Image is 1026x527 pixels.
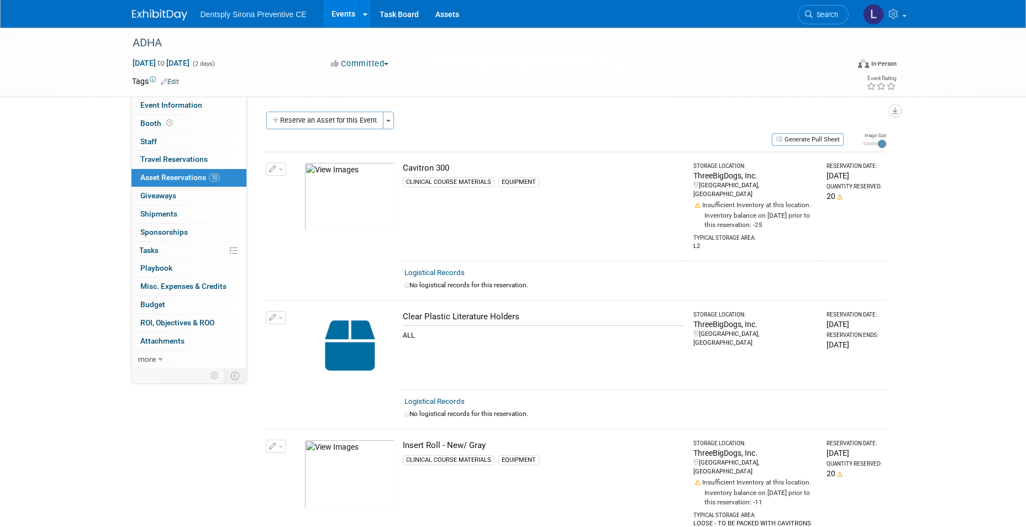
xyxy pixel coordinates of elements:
div: CLINICAL COURSE MATERIALS [403,455,494,465]
div: Reservation Date: [827,311,881,319]
td: Tags [132,76,179,87]
a: Shipments [131,205,246,223]
div: [GEOGRAPHIC_DATA], [GEOGRAPHIC_DATA] [693,330,817,347]
div: Inventory balance on [DATE] prior to this reservation: -25 [693,210,817,230]
span: Dentsply Sirona Preventive CE [201,10,307,19]
span: 10 [209,173,220,182]
span: (2 days) [192,60,215,67]
a: ROI, Objectives & ROO [131,314,246,332]
a: Attachments [131,333,246,350]
div: Insufficient Inventory at this location. [693,199,817,210]
div: [DATE] [827,319,881,330]
span: [DATE] [DATE] [132,58,190,68]
div: Typical Storage Area: [693,507,817,519]
a: Edit [161,78,179,86]
button: Reserve an Asset for this Event [266,112,383,129]
img: ExhibitDay [132,9,187,20]
a: Staff [131,133,246,151]
div: In-Person [871,60,897,68]
a: Logistical Records [404,397,465,405]
span: Staff [140,137,157,146]
div: Reservation Ends: [827,331,881,339]
img: Lindsey Stutz [863,4,884,25]
button: Committed [327,58,393,70]
span: more [138,355,156,363]
span: Shipments [140,209,177,218]
span: to [156,59,166,67]
span: Sponsorships [140,228,188,236]
div: Clear Plastic Literature Holders [403,311,683,323]
button: Generate Pull Sheet [772,133,844,146]
div: Insert Roll - New/ Gray [403,440,683,451]
span: Travel Reservations [140,155,208,164]
span: Search [813,10,838,19]
div: [DATE] [827,447,881,459]
td: Toggle Event Tabs [224,368,246,383]
span: Misc. Expenses & Credits [140,282,227,291]
div: [GEOGRAPHIC_DATA], [GEOGRAPHIC_DATA] [693,459,817,476]
a: Tasks [131,242,246,260]
div: Quantity Reserved: [827,460,881,468]
span: Playbook [140,263,172,272]
img: View Images [304,162,396,231]
a: more [131,351,246,368]
a: Travel Reservations [131,151,246,168]
img: Format-Inperson.png [858,59,869,68]
div: Typical Storage Area: [693,230,817,242]
div: Cavitron 300 [403,162,683,174]
div: [DATE] [827,339,881,350]
span: Asset Reservations [140,173,220,182]
img: Capital-Asset-Icon-2.png [304,311,396,380]
img: View Images [304,440,396,509]
div: Reservation Date: [827,440,881,447]
div: Reservation Date: [827,162,881,170]
div: Event Format [783,57,897,74]
span: Event Information [140,101,202,109]
div: ThreeBigDogs, Inc. [693,319,817,330]
span: Giveaways [140,191,176,200]
span: Attachments [140,336,185,345]
a: Misc. Expenses & Credits [131,278,246,296]
div: ThreeBigDogs, Inc. [693,447,817,459]
div: EQUIPMENT [498,177,539,187]
td: Personalize Event Tab Strip [205,368,224,383]
div: ADHA [129,33,832,53]
span: Tasks [139,246,159,255]
a: Search [798,5,849,24]
a: Giveaways [131,187,246,205]
div: No logistical records for this reservation. [404,409,882,419]
div: Image Size [863,132,886,139]
a: Playbook [131,260,246,277]
div: Event Rating [866,76,896,81]
div: Insufficient Inventory at this location. [693,476,817,487]
a: Sponsorships [131,224,246,241]
div: EQUIPMENT [498,455,539,465]
div: Inventory balance on [DATE] prior to this reservation: -11 [693,487,817,507]
div: [DATE] [827,170,881,181]
div: CLINICAL COURSE MATERIALS [403,177,494,187]
div: Storage Location: [693,311,817,319]
a: Budget [131,296,246,314]
a: Logistical Records [404,268,465,277]
span: Booth not reserved yet [164,119,175,127]
div: ThreeBigDogs, Inc. [693,170,817,181]
span: Booth [140,119,175,128]
div: ALL [403,325,683,340]
a: Event Information [131,97,246,114]
span: Budget [140,300,165,309]
div: No logistical records for this reservation. [404,281,882,290]
div: Quantity Reserved: [827,183,881,191]
div: 20 [827,468,881,479]
div: L2 [693,242,817,251]
div: [GEOGRAPHIC_DATA], [GEOGRAPHIC_DATA] [693,181,817,199]
a: Asset Reservations10 [131,169,246,187]
div: Storage Location: [693,162,817,170]
div: Storage Location: [693,440,817,447]
a: Booth [131,115,246,133]
div: 20 [827,191,881,202]
span: ROI, Objectives & ROO [140,318,214,327]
